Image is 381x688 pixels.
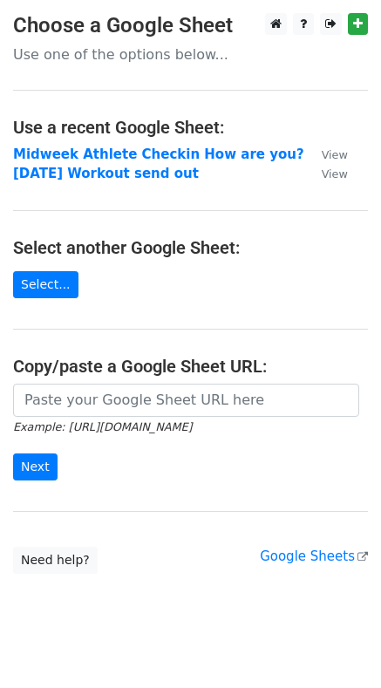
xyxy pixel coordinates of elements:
h3: Choose a Google Sheet [13,13,368,38]
p: Use one of the options below... [13,45,368,64]
h4: Use a recent Google Sheet: [13,117,368,138]
a: Midweek Athlete Checkin How are you? [13,146,304,162]
a: [DATE] Workout send out [13,166,199,181]
a: View [304,146,348,162]
a: Need help? [13,547,98,574]
h4: Copy/paste a Google Sheet URL: [13,356,368,377]
input: Next [13,453,58,480]
a: View [304,166,348,181]
a: Google Sheets [260,548,368,564]
input: Paste your Google Sheet URL here [13,384,359,417]
a: Select... [13,271,78,298]
small: Example: [URL][DOMAIN_NAME] [13,420,192,433]
small: View [322,148,348,161]
small: View [322,167,348,181]
h4: Select another Google Sheet: [13,237,368,258]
